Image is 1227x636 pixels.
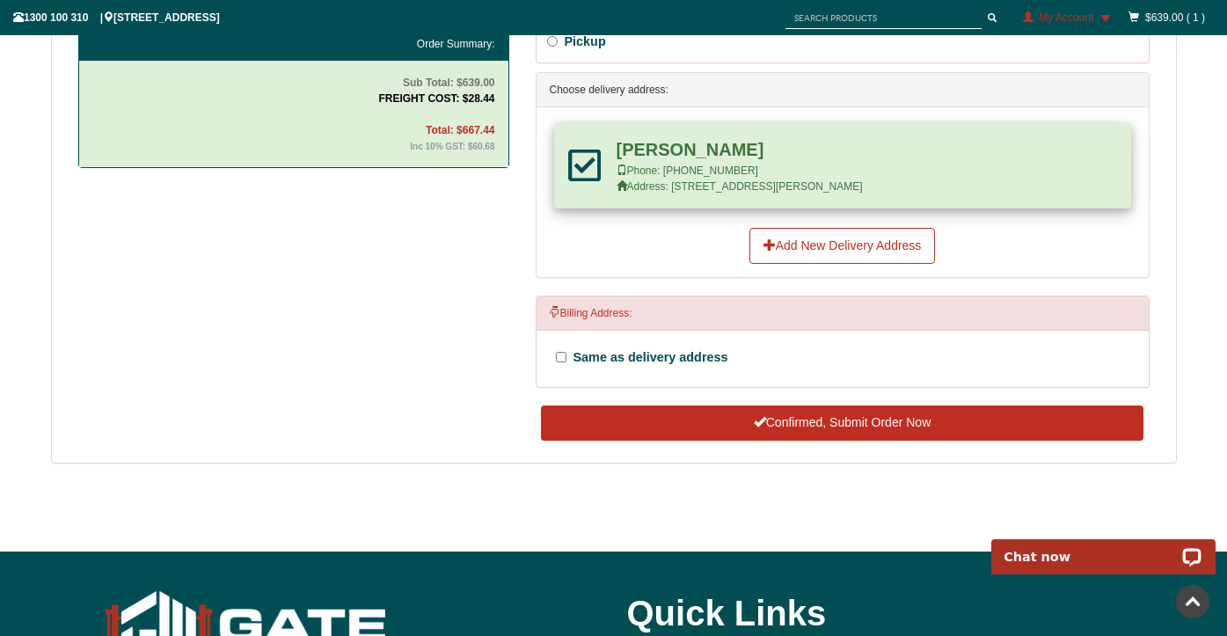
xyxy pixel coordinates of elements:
[550,307,632,319] span: Billing Address:
[92,75,495,154] div: Sub Total: $639.00
[617,180,863,193] span: Address
[378,92,494,152] strong: FREIGHT COST: $28.44
[617,164,758,177] span: Phone
[13,11,220,24] span: 1300 100 310 | [STREET_ADDRESS]
[785,7,982,29] input: SEARCH PRODUCTS
[573,350,728,364] span: Same as delivery address
[1039,11,1093,24] span: My Account
[556,352,566,362] input: Same as delivery address
[617,140,764,159] b: Name
[547,36,558,47] input: Pickup
[749,228,936,265] a: Add New Delivery Address
[537,73,1149,107] div: Choose delivery address:
[410,142,494,151] span: Inc 10% GST: $60.68
[1145,11,1205,24] a: $639.00 ( 1 )
[980,519,1227,574] iframe: LiveChat chat widget
[565,34,606,48] span: Pickup
[417,38,495,50] strong: Order Summary:
[426,124,494,136] span: Total: $667.44
[541,406,1143,441] button: Confirmed, Submit Order Now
